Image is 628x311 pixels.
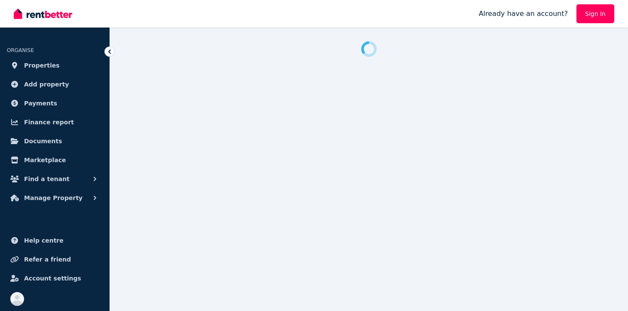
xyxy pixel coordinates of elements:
[7,189,103,206] button: Manage Property
[7,76,103,93] a: Add property
[7,114,103,131] a: Finance report
[24,155,66,165] span: Marketplace
[7,170,103,188] button: Find a tenant
[7,47,34,53] span: ORGANISE
[24,98,57,108] span: Payments
[24,254,71,265] span: Refer a friend
[479,9,568,19] span: Already have an account?
[7,251,103,268] a: Refer a friend
[7,270,103,287] a: Account settings
[7,57,103,74] a: Properties
[24,79,69,89] span: Add property
[576,4,614,23] a: Sign In
[24,235,64,246] span: Help centre
[7,232,103,249] a: Help centre
[14,7,72,20] img: RentBetter
[24,193,82,203] span: Manage Property
[24,174,70,184] span: Find a tenant
[24,117,74,127] span: Finance report
[24,273,81,283] span: Account settings
[7,95,103,112] a: Payments
[7,132,103,150] a: Documents
[24,136,62,146] span: Documents
[7,151,103,169] a: Marketplace
[24,60,60,71] span: Properties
